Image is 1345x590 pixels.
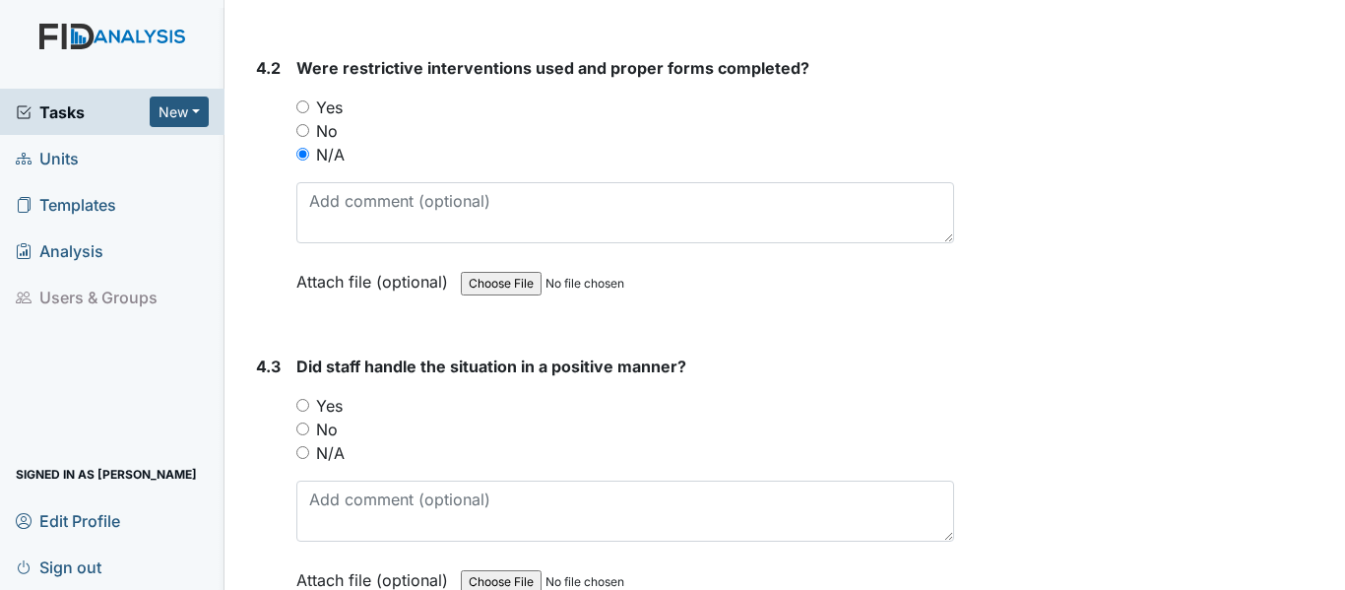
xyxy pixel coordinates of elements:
label: 4.2 [256,56,281,80]
a: Tasks [16,100,150,124]
input: Yes [296,399,309,412]
label: Yes [316,96,343,119]
input: No [296,423,309,435]
span: Were restrictive interventions used and proper forms completed? [296,58,809,78]
span: Did staff handle the situation in a positive manner? [296,357,686,376]
label: Attach file (optional) [296,259,456,294]
span: Sign out [16,552,101,582]
span: Edit Profile [16,505,120,536]
span: Units [16,143,79,173]
label: 4.3 [256,355,281,378]
input: N/A [296,446,309,459]
label: Yes [316,394,343,418]
input: Yes [296,100,309,113]
span: Signed in as [PERSON_NAME] [16,459,197,490]
span: Analysis [16,235,103,266]
label: N/A [316,441,345,465]
label: N/A [316,143,345,166]
input: N/A [296,148,309,161]
label: No [316,418,338,441]
input: No [296,124,309,137]
button: New [150,97,209,127]
label: No [316,119,338,143]
span: Templates [16,189,116,220]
